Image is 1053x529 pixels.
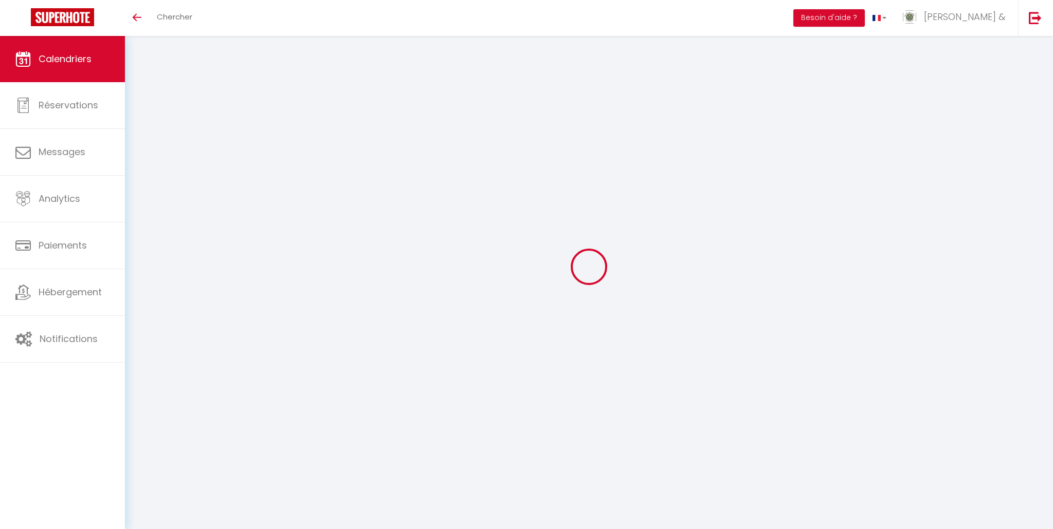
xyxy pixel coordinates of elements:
[31,8,94,26] img: Super Booking
[902,9,917,25] img: ...
[924,10,1005,23] span: [PERSON_NAME] &
[1029,11,1042,24] img: logout
[39,52,92,65] span: Calendriers
[39,239,87,252] span: Paiements
[39,286,102,298] span: Hébergement
[40,332,98,345] span: Notifications
[793,9,865,27] button: Besoin d'aide ?
[39,99,98,111] span: Réservations
[39,192,80,205] span: Analytics
[157,11,192,22] span: Chercher
[39,145,85,158] span: Messages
